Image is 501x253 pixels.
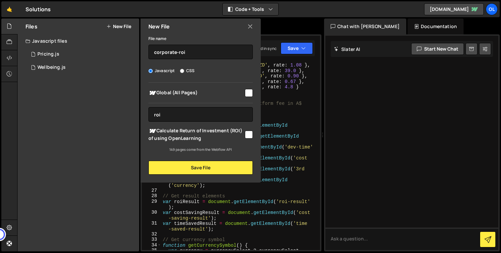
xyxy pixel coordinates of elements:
[37,51,59,57] div: Pricing.js
[142,199,161,210] div: 29
[142,221,161,232] div: 31
[148,45,253,59] input: Name
[142,242,161,248] div: 34
[180,67,195,74] label: CSS
[324,19,406,34] div: Chat with [PERSON_NAME]
[106,24,131,29] button: New File
[180,69,184,73] input: CSS
[148,69,153,73] input: Javascript
[148,89,244,97] span: Global (All Pages)
[408,19,464,34] div: Documentation
[37,64,66,70] div: Wellbeing.js
[148,35,166,42] label: File name
[142,232,161,237] div: 32
[142,237,161,242] div: 33
[1,1,18,17] a: 🤙
[411,43,464,55] button: Start new chat
[148,67,175,74] label: Javascript
[281,42,313,54] button: Save
[142,193,161,199] div: 28
[26,5,51,13] div: Solutions
[142,210,161,221] div: 30
[26,61,141,74] div: 13154/32625.js
[334,46,361,52] h2: Slater AI
[424,3,484,15] a: [DOMAIN_NAME]
[169,147,232,152] small: 149 pages come from the Webflow API
[148,23,170,30] h2: New File
[486,3,498,15] a: OL
[26,48,141,61] div: 13154/35150.js
[148,161,253,175] button: Save File
[142,188,161,193] div: 27
[26,23,37,30] h2: Files
[148,127,244,142] span: Calculate Return of Investment (ROI) of using OpenLearning
[148,107,253,122] input: Search pages
[223,3,278,15] button: Code + Tools
[18,34,139,48] div: Javascript files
